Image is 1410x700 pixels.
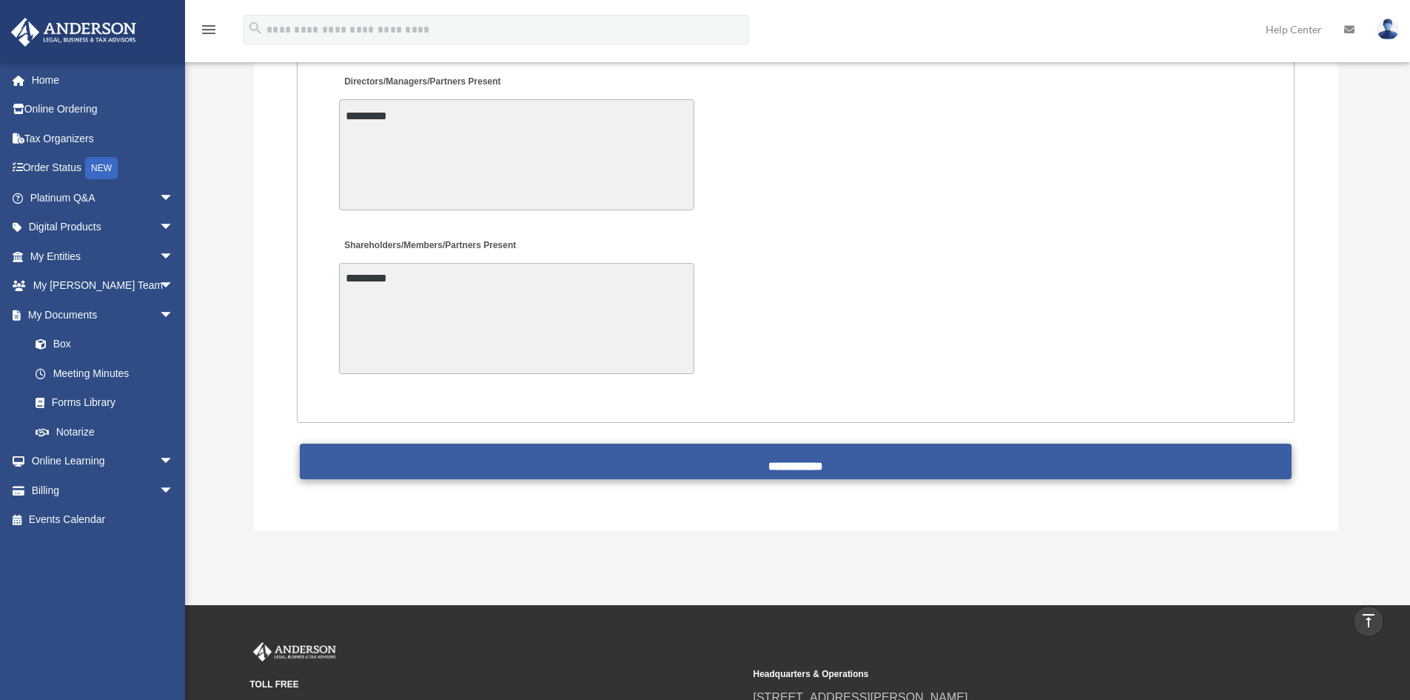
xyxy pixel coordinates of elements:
[21,359,189,388] a: Meeting Minutes
[250,642,339,661] img: Anderson Advisors Platinum Portal
[159,300,189,330] span: arrow_drop_down
[159,183,189,213] span: arrow_drop_down
[1377,19,1399,40] img: User Pic
[10,95,196,124] a: Online Ordering
[1353,606,1384,637] a: vertical_align_top
[159,241,189,272] span: arrow_drop_down
[159,447,189,477] span: arrow_drop_down
[10,153,196,184] a: Order StatusNEW
[85,157,118,179] div: NEW
[250,677,743,693] small: TOLL FREE
[10,241,196,271] a: My Entitiesarrow_drop_down
[200,26,218,39] a: menu
[10,124,196,153] a: Tax Organizers
[247,20,263,36] i: search
[200,21,218,39] i: menu
[159,271,189,301] span: arrow_drop_down
[1360,612,1377,630] i: vertical_align_top
[159,213,189,243] span: arrow_drop_down
[21,330,196,359] a: Box
[10,447,196,476] a: Online Learningarrow_drop_down
[21,388,196,418] a: Forms Library
[753,667,1246,682] small: Headquarters & Operations
[10,183,196,213] a: Platinum Q&Aarrow_drop_down
[10,271,196,301] a: My [PERSON_NAME] Teamarrow_drop_down
[10,476,196,505] a: Billingarrow_drop_down
[10,505,196,535] a: Events Calendar
[339,73,505,93] label: Directors/Managers/Partners Present
[7,18,141,47] img: Anderson Advisors Platinum Portal
[10,213,196,242] a: Digital Productsarrow_drop_down
[10,65,196,95] a: Home
[159,476,189,506] span: arrow_drop_down
[21,417,196,447] a: Notarize
[339,236,520,256] label: Shareholders/Members/Partners Present
[10,300,196,330] a: My Documentsarrow_drop_down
